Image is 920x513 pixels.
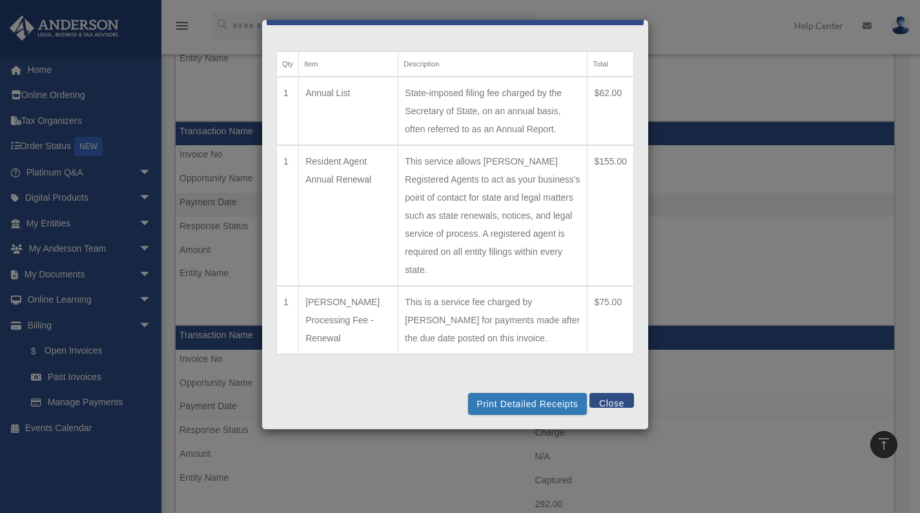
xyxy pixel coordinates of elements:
td: $155.00 [588,145,634,286]
td: This service allows [PERSON_NAME] Registered Agents to act as your business's point of contact fo... [398,145,588,286]
td: $75.00 [588,286,634,354]
td: 1 [277,77,299,145]
td: Resident Agent Annual Renewal [299,145,398,286]
td: 1 [277,145,299,286]
th: Item [299,52,398,77]
th: Qty [277,52,299,77]
td: $62.00 [588,77,634,145]
td: [PERSON_NAME] Processing Fee - Renewal [299,286,398,354]
th: Total [588,52,634,77]
button: Print Detailed Receipts [468,393,586,415]
button: Close [589,393,634,408]
td: This is a service fee charged by [PERSON_NAME] for payments made after the due date posted on thi... [398,286,588,354]
td: 1 [277,286,299,354]
td: State-imposed filing fee charged by the Secretary of State, on an annual basis, often referred to... [398,77,588,145]
th: Description [398,52,588,77]
td: Annual List [299,77,398,145]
